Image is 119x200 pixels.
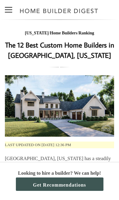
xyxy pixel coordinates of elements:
div: / / [5,30,114,37]
h1: The 12 Best Custom Home Builders in [GEOGRAPHIC_DATA], [US_STATE] [5,40,114,61]
a: Ranking [78,31,94,35]
a: Home Builders [50,31,77,35]
a: [US_STATE] [25,31,49,35]
p: Last updated on [DATE] 12:36 pm [5,142,114,149]
span: Menu [5,9,12,10]
a: Get Recommendations [16,177,103,191]
img: Home Builder Digest [17,5,101,17]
